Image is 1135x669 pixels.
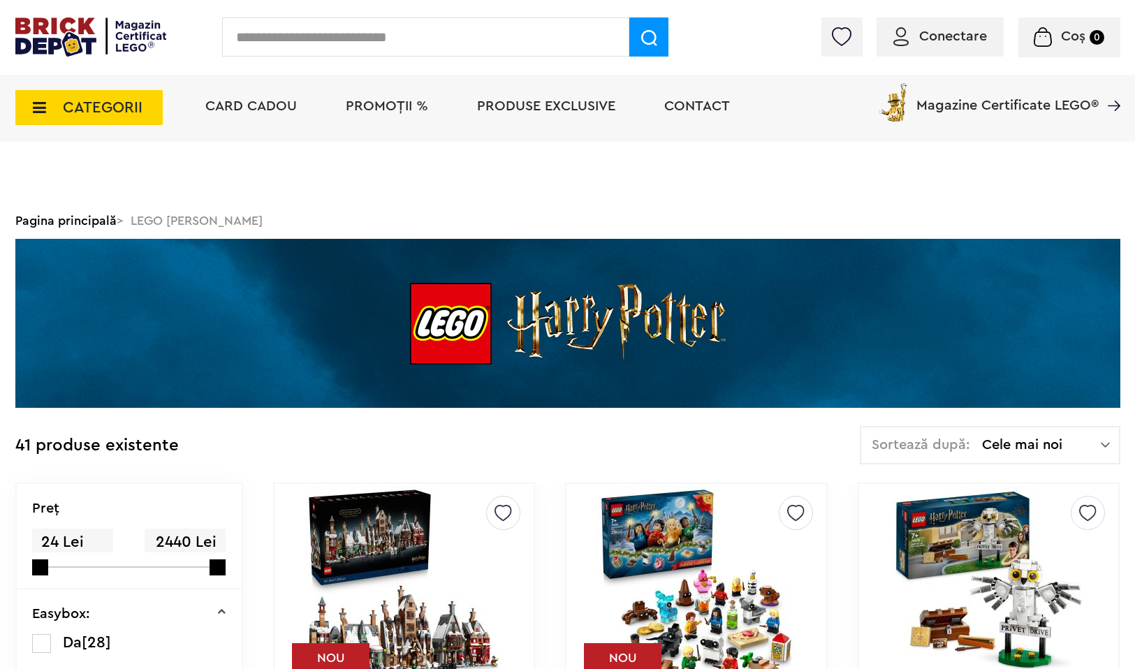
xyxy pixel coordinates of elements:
[32,529,113,556] span: 24 Lei
[477,99,615,113] a: Produse exclusive
[919,29,987,43] span: Conectare
[1099,80,1120,94] a: Magazine Certificate LEGO®
[15,203,1120,239] div: > LEGO [PERSON_NAME]
[15,239,1120,408] img: LEGO Harry Potter
[982,438,1101,452] span: Cele mai noi
[32,501,59,515] p: Preţ
[15,214,117,227] a: Pagina principală
[15,426,179,466] div: 41 produse existente
[346,99,428,113] a: PROMOȚII %
[916,80,1099,112] span: Magazine Certificate LEGO®
[63,635,82,650] span: Da
[1061,29,1085,43] span: Coș
[145,529,226,556] span: 2440 Lei
[872,438,970,452] span: Sortează după:
[205,99,297,113] a: Card Cadou
[664,99,730,113] a: Contact
[32,607,90,621] p: Easybox:
[63,100,142,115] span: CATEGORII
[1090,30,1104,45] small: 0
[82,635,111,650] span: [28]
[893,29,987,43] a: Conectare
